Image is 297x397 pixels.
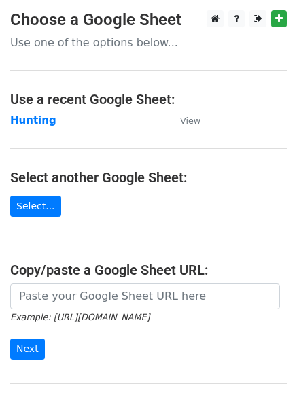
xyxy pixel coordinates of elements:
[10,169,287,186] h4: Select another Google Sheet:
[10,196,61,217] a: Select...
[10,339,45,360] input: Next
[167,114,200,126] a: View
[10,10,287,30] h3: Choose a Google Sheet
[10,91,287,107] h4: Use a recent Google Sheet:
[10,283,280,309] input: Paste your Google Sheet URL here
[10,262,287,278] h4: Copy/paste a Google Sheet URL:
[180,116,200,126] small: View
[10,114,56,126] a: Hunting
[10,312,150,322] small: Example: [URL][DOMAIN_NAME]
[10,35,287,50] p: Use one of the options below...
